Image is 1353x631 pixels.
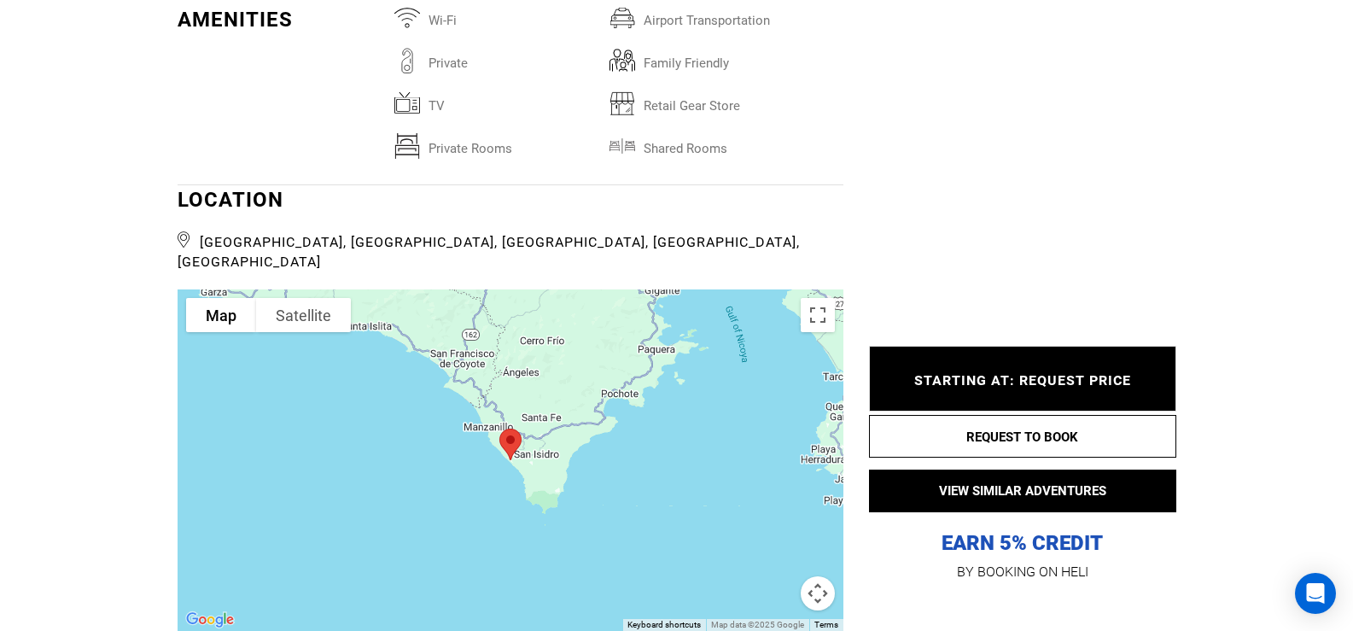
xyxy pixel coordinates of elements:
div: Amenities [178,5,382,34]
img: privaterooms.svg [394,133,420,159]
button: Toggle fullscreen view [801,298,835,332]
a: Terms (opens in new tab) [814,620,838,629]
div: Open Intercom Messenger [1295,573,1336,614]
span: Wi-Fi [420,5,609,27]
img: tv.svg [394,91,420,116]
span: family friendly [635,48,825,70]
img: wifi.svg [394,5,420,31]
a: Open this area in Google Maps (opens a new window) [182,609,238,631]
button: Keyboard shortcuts [627,619,701,631]
img: retailgearstore.svg [609,91,635,116]
span: Private Rooms [420,133,609,155]
img: airporttransportation.svg [609,5,635,31]
span: [GEOGRAPHIC_DATA], [GEOGRAPHIC_DATA], [GEOGRAPHIC_DATA], [GEOGRAPHIC_DATA], [GEOGRAPHIC_DATA] [178,227,843,272]
img: Google [182,609,238,631]
span: Private [420,48,609,70]
span: STARTING AT: REQUEST PRICE [914,373,1131,389]
img: private.svg [394,48,420,73]
button: Show street map [186,298,256,332]
p: EARN 5% CREDIT [869,359,1176,557]
span: TV [420,91,609,113]
p: BY BOOKING ON HELI [869,560,1176,584]
img: sharedrooms.svg [609,133,635,159]
img: familyfriendly.svg [609,48,635,73]
span: airport transportation [635,5,825,27]
button: REQUEST TO BOOK [869,415,1176,458]
div: LOCATION [178,185,843,272]
span: Shared Rooms [635,133,825,155]
span: Map data ©2025 Google [711,620,804,629]
span: retail gear store [635,91,825,113]
button: Show satellite imagery [256,298,351,332]
button: VIEW SIMILAR ADVENTURES [869,470,1176,512]
button: Map camera controls [801,576,835,611]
